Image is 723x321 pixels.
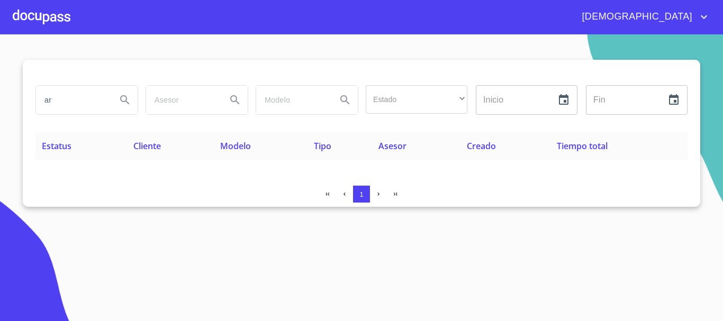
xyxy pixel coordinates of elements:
[359,190,363,198] span: 1
[256,86,328,114] input: search
[332,87,358,113] button: Search
[146,86,218,114] input: search
[467,140,496,152] span: Creado
[36,86,108,114] input: search
[574,8,698,25] span: [DEMOGRAPHIC_DATA]
[366,85,467,114] div: ​
[220,140,251,152] span: Modelo
[574,8,710,25] button: account of current user
[378,140,406,152] span: Asesor
[557,140,608,152] span: Tiempo total
[314,140,331,152] span: Tipo
[42,140,71,152] span: Estatus
[133,140,161,152] span: Cliente
[112,87,138,113] button: Search
[222,87,248,113] button: Search
[353,186,370,203] button: 1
